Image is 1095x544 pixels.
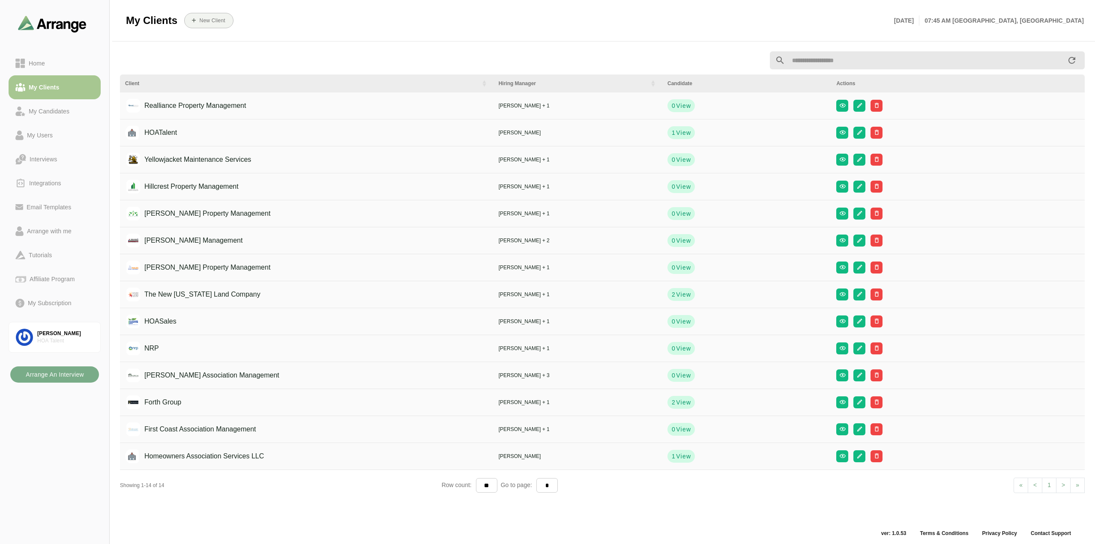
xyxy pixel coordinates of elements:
[24,226,75,236] div: Arrange with me
[671,398,676,407] strong: 2
[671,425,676,434] strong: 0
[667,396,695,409] button: 2View
[9,123,101,147] a: My Users
[671,155,676,164] strong: 0
[671,182,676,191] strong: 0
[671,236,676,245] strong: 0
[667,342,695,355] button: 0View
[671,344,676,353] strong: 0
[9,171,101,195] a: Integrations
[667,315,695,328] button: 0View
[667,369,695,382] button: 0View
[671,209,676,218] strong: 0
[25,366,84,383] b: Arrange An Interview
[667,234,695,247] button: 0View
[676,317,691,326] span: View
[120,482,442,489] div: Showing 1-14 of 14
[676,290,691,299] span: View
[126,395,140,409] img: Screenshot-2025-07-15-124054.png
[499,318,657,325] div: [PERSON_NAME] + 1
[671,101,676,110] strong: 0
[24,130,56,140] div: My Users
[667,80,826,87] div: Candidate
[499,80,644,87] div: Hiring Manager
[676,371,691,380] span: View
[131,259,270,276] div: [PERSON_NAME] Property Management
[126,180,140,193] img: Logo.jpg
[131,125,177,141] div: HOATalent
[25,82,63,92] div: My Clients
[9,322,101,353] a: [PERSON_NAME]HOA Talent
[676,209,691,218] span: View
[499,102,657,110] div: [PERSON_NAME] + 1
[499,291,657,298] div: [PERSON_NAME] + 1
[199,18,225,24] b: New Client
[667,99,695,112] button: 0View
[126,342,140,355] img: NRP-Logo_color_horizontal.png
[9,195,101,219] a: Email Templates
[497,482,536,488] span: Go to page:
[975,530,1024,537] a: Privacy Policy
[874,530,913,537] span: ver: 1.0.53
[676,425,691,434] span: View
[671,290,676,299] strong: 2
[499,183,657,190] div: [PERSON_NAME] + 1
[676,263,691,272] span: View
[667,450,695,463] button: 1View
[667,423,695,436] button: 0View
[126,422,140,436] img: FCAM-logo.png
[676,344,691,353] span: View
[126,234,140,247] img: mmi.png
[25,106,73,116] div: My Candidates
[671,452,676,461] strong: 1
[126,99,140,113] img: RPM-Logo.jpg
[9,267,101,291] a: Affiliate Program
[667,153,695,166] button: 0View
[126,288,140,301] img: tnwlc.png
[499,372,657,379] div: [PERSON_NAME] + 3
[126,369,140,382] img: GAM.png
[131,232,242,249] div: [PERSON_NAME] Management
[499,398,657,406] div: [PERSON_NAME] + 1
[131,394,181,410] div: Forth Group
[836,80,1080,87] div: Actions
[131,98,246,114] div: Realliance Property Management
[24,298,75,308] div: My Subscription
[37,337,93,345] div: HOA Talent
[126,14,177,27] span: My Clients
[671,128,676,137] strong: 1
[676,236,691,245] span: View
[894,15,919,26] p: [DATE]
[18,15,87,32] img: arrangeai-name-small-logo.4d2b8aee.svg
[126,207,140,220] img: NPM_logo.png
[25,250,55,260] div: Tutorials
[667,180,695,193] button: 0View
[676,101,691,110] span: View
[125,80,476,87] div: Client
[671,263,676,272] strong: 0
[25,58,48,68] div: Home
[919,15,1084,26] p: 07:45 AM [GEOGRAPHIC_DATA], [GEOGRAPHIC_DATA]
[499,264,657,271] div: [PERSON_NAME] + 1
[499,237,657,244] div: [PERSON_NAME] + 2
[131,178,239,195] div: Hillcrest Property Management
[10,366,99,383] button: Arrange An Interview
[499,452,657,460] div: [PERSON_NAME]
[9,243,101,267] a: Tutorials
[131,421,256,437] div: First Coast Association Management
[9,75,101,99] a: My Clients
[676,128,691,137] span: View
[26,178,65,188] div: Integrations
[131,448,264,464] div: Homeowners Association Services LLC
[126,315,140,328] img: HAS-Logo-1000px-(1).png
[9,219,101,243] a: Arrange with me
[9,51,101,75] a: Home
[913,530,975,537] a: Terms & Conditions
[676,155,691,164] span: View
[667,126,695,139] button: 1View
[1067,55,1077,65] i: appended action
[184,13,233,28] button: New Client
[125,449,139,463] img: placeholder logo
[499,129,657,137] div: [PERSON_NAME]
[442,482,476,488] span: Row count:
